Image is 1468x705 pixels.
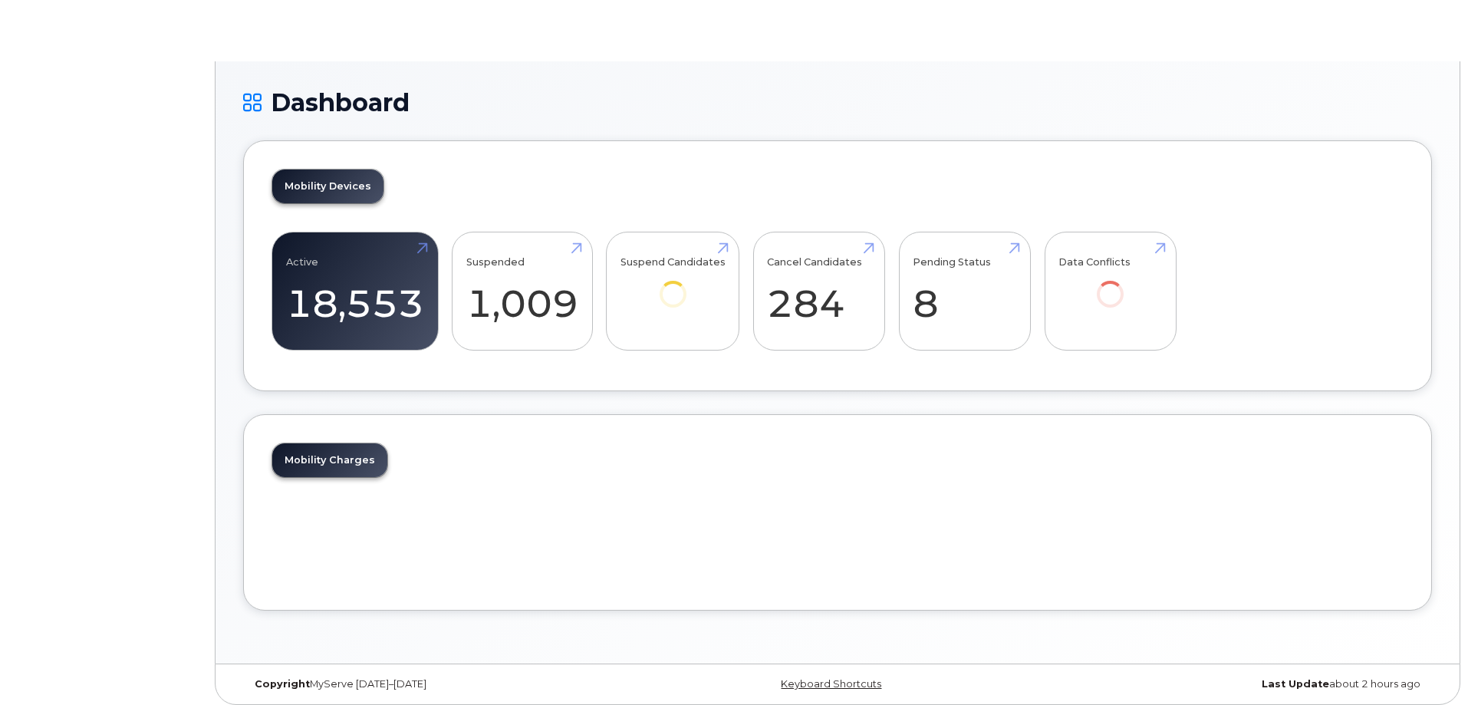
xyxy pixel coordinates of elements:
strong: Last Update [1262,678,1329,690]
div: MyServe [DATE]–[DATE] [243,678,640,690]
strong: Copyright [255,678,310,690]
a: Active 18,553 [286,241,424,342]
a: Pending Status 8 [913,241,1016,342]
h1: Dashboard [243,89,1432,116]
a: Keyboard Shortcuts [781,678,881,690]
a: Suspend Candidates [620,241,726,329]
a: Suspended 1,009 [466,241,578,342]
a: Data Conflicts [1058,241,1162,329]
div: about 2 hours ago [1035,678,1432,690]
a: Mobility Charges [272,443,387,477]
a: Cancel Candidates 284 [767,241,871,342]
a: Mobility Devices [272,170,383,203]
